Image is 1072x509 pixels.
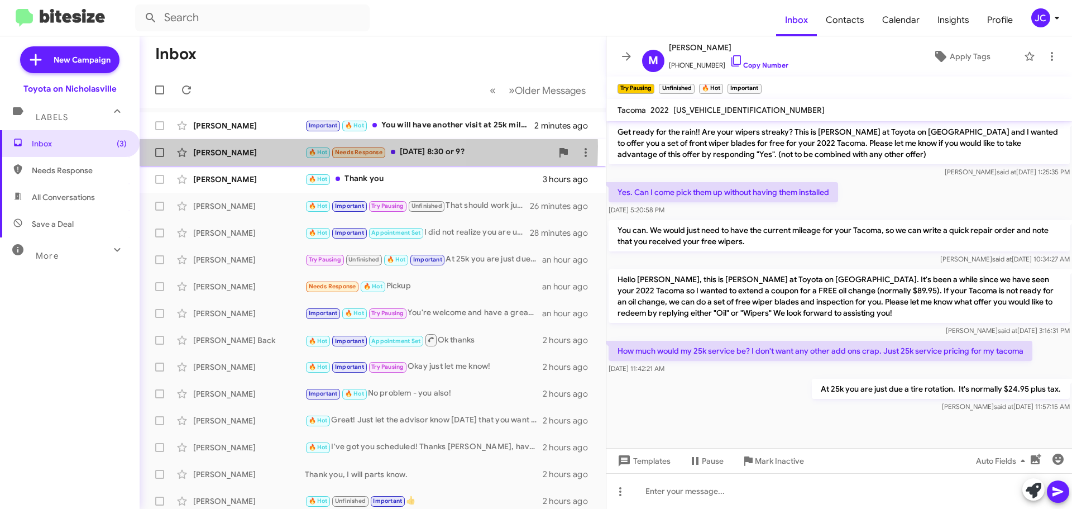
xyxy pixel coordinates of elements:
[20,46,119,73] a: New Campaign
[309,122,338,129] span: Important
[335,229,364,236] span: Important
[309,497,328,505] span: 🔥 Hot
[1022,8,1060,27] button: JC
[755,451,804,471] span: Mark Inactive
[155,45,197,63] h1: Inbox
[509,83,515,97] span: »
[542,254,597,265] div: an hour ago
[305,119,534,132] div: You will have another visit at 25k miles for a tire rotation. No more oil changes will be left.
[673,105,825,115] span: [US_VEHICLE_IDENTIFICATION_NUMBER]
[193,415,305,426] div: [PERSON_NAME]
[193,120,305,131] div: [PERSON_NAME]
[679,451,733,471] button: Pause
[530,227,597,239] div: 28 minutes ago
[609,220,1070,251] p: You can. We would just need to have the current mileage for your Tacoma, so we can write a quick ...
[992,255,1012,263] span: said at
[193,254,305,265] div: [PERSON_NAME]
[413,256,442,263] span: Important
[950,46,990,66] span: Apply Tags
[411,202,442,210] span: Unfinished
[543,174,597,185] div: 3 hours ago
[812,379,1070,399] p: At 25k you are just due a tire rotation. It's normally $24.95 plus tax.
[309,390,338,397] span: Important
[609,182,838,202] p: Yes. Can I come pick them up without having them installed
[609,122,1070,164] p: Get ready for the rain!! Are your wipers streaky? This is [PERSON_NAME] at Toyota on [GEOGRAPHIC_...
[940,255,1070,263] span: [PERSON_NAME] [DATE] 10:34:27 AM
[618,105,646,115] span: Tacoma
[309,337,328,345] span: 🔥 Hot
[193,469,305,480] div: [PERSON_NAME]
[309,256,341,263] span: Try Pausing
[363,283,382,290] span: 🔥 Hot
[335,337,364,345] span: Important
[335,497,366,505] span: Unfinished
[348,256,379,263] span: Unfinished
[609,341,1032,361] p: How much would my 25k service be? I don't want any other add ons crap. Just 25k service pricing f...
[193,496,305,507] div: [PERSON_NAME]
[371,363,404,370] span: Try Pausing
[305,253,542,266] div: At 25k you are just due a tire rotation. It's normally $24.95 plus tax.
[543,361,597,373] div: 2 hours ago
[371,229,420,236] span: Appointment Set
[373,497,402,505] span: Important
[305,387,543,400] div: No problem - you also!
[305,173,543,185] div: Thank you
[32,138,127,149] span: Inbox
[542,281,597,292] div: an hour ago
[193,281,305,292] div: [PERSON_NAME]
[609,269,1070,323] p: Hello [PERSON_NAME], this is [PERSON_NAME] at Toyota on [GEOGRAPHIC_DATA]. It's been a while sinc...
[54,54,111,65] span: New Campaign
[733,451,813,471] button: Mark Inactive
[117,138,127,149] span: (3)
[305,199,530,212] div: That should work just fine! I'll get you scheduled for then. Also, what's the current mileage on ...
[309,229,328,236] span: 🔥 Hot
[929,4,978,36] span: Insights
[36,112,68,122] span: Labels
[305,414,543,427] div: Great! Just let the advisor know [DATE] that you want to pick up the parts also.
[305,146,552,159] div: [DATE] 8:30 or 9?
[776,4,817,36] span: Inbox
[502,79,592,102] button: Next
[976,451,1030,471] span: Auto Fields
[873,4,929,36] a: Calendar
[305,307,542,320] div: You're welcome and have a great day!
[618,84,654,94] small: Try Pausing
[193,442,305,453] div: [PERSON_NAME]
[305,280,542,293] div: Pickup
[515,84,586,97] span: Older Messages
[998,326,1017,335] span: said at
[1031,8,1050,27] div: JC
[309,363,328,370] span: 🔥 Hot
[530,201,597,212] div: 26 minutes ago
[23,83,117,94] div: Toyota on Nicholasville
[305,469,543,480] div: Thank you, I will parts know.
[305,360,543,373] div: Okay just let me know!
[543,496,597,507] div: 2 hours ago
[483,79,502,102] button: Previous
[345,122,364,129] span: 🔥 Hot
[615,451,671,471] span: Templates
[305,226,530,239] div: I did not realize you are used all of your ToyotaCares. I will update our record.
[609,364,664,373] span: [DATE] 11:42:21 AM
[490,83,496,97] span: «
[335,202,364,210] span: Important
[543,442,597,453] div: 2 hours ago
[193,174,305,185] div: [PERSON_NAME]
[135,4,370,31] input: Search
[387,256,406,263] span: 🔥 Hot
[309,175,328,183] span: 🔥 Hot
[659,84,694,94] small: Unfinished
[309,417,328,424] span: 🔥 Hot
[609,206,664,214] span: [DATE] 5:20:58 PM
[994,402,1013,411] span: said at
[193,201,305,212] div: [PERSON_NAME]
[669,54,788,71] span: [PHONE_NUMBER]
[730,61,788,69] a: Copy Number
[193,147,305,158] div: [PERSON_NAME]
[543,335,597,346] div: 2 hours ago
[543,469,597,480] div: 2 hours ago
[309,283,356,290] span: Needs Response
[650,105,669,115] span: 2022
[193,361,305,373] div: [PERSON_NAME]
